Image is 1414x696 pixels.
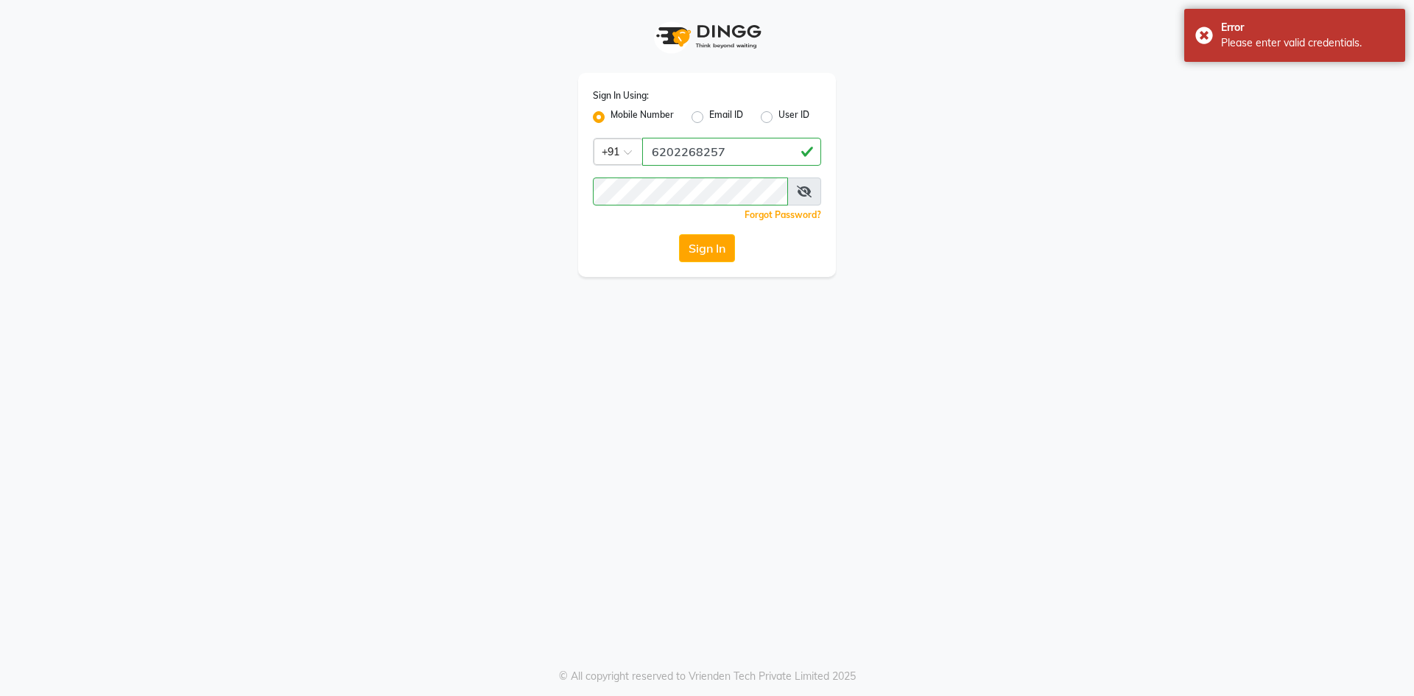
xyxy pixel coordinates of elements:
label: Mobile Number [611,108,674,126]
button: Sign In [679,234,735,262]
input: Username [642,138,821,166]
label: Sign In Using: [593,89,649,102]
div: Error [1221,20,1394,35]
a: Forgot Password? [745,209,821,220]
input: Username [593,177,788,205]
div: Please enter valid credentials. [1221,35,1394,51]
label: User ID [778,108,809,126]
label: Email ID [709,108,743,126]
img: logo1.svg [648,15,766,58]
